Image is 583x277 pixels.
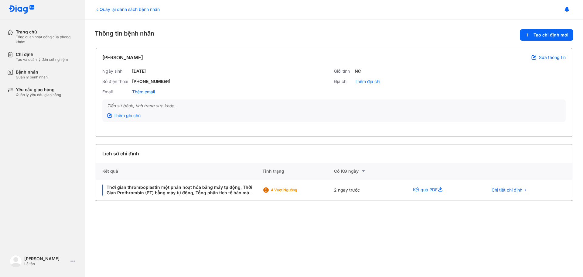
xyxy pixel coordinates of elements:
div: Kết quả [95,163,262,180]
div: Thêm ghi chú [107,113,141,118]
div: Tình trạng [262,163,334,180]
div: Có KQ ngày [334,168,406,175]
div: Chỉ định [16,52,68,57]
div: Thêm email [132,89,155,95]
div: Yêu cầu giao hàng [16,87,61,92]
span: Sửa thông tin [539,55,566,60]
img: logo [9,5,35,14]
img: logo [10,255,22,267]
div: Kết quả PDF [406,180,480,201]
div: Giới tính [334,68,352,74]
div: Email [102,89,130,95]
div: 2 ngày trước [334,180,406,201]
div: [PHONE_NUMBER] [132,79,170,84]
div: Địa chỉ [334,79,352,84]
div: Lễ tân [24,261,68,266]
div: Quản lý yêu cầu giao hàng [16,92,61,97]
div: [PERSON_NAME] [24,256,68,261]
div: Quay lại danh sách bệnh nhân [95,6,160,12]
div: Nữ [355,68,361,74]
div: Tiền sử bệnh, tình trạng sức khỏe... [107,103,561,109]
div: 4 Vượt ngưỡng [271,188,319,192]
div: Thêm địa chỉ [355,79,380,84]
span: Tạo chỉ định mới [534,32,568,38]
div: [PERSON_NAME] [102,54,143,61]
div: Ngày sinh [102,68,130,74]
div: Thông tin bệnh nhân [95,29,573,41]
div: Quản lý bệnh nhân [16,75,48,80]
div: Thời gian thromboplastin một phần hoạt hóa bằng máy tự động, Thời Gian Prothrombin (PT) bằng máy ... [102,185,255,196]
span: Chi tiết chỉ định [492,187,522,193]
div: Tổng quan hoạt động của phòng khám [16,35,78,44]
div: Tạo và quản lý đơn xét nghiệm [16,57,68,62]
div: [DATE] [132,68,146,74]
div: Số điện thoại [102,79,130,84]
div: Lịch sử chỉ định [102,150,139,157]
div: Trang chủ [16,29,78,35]
button: Chi tiết chỉ định [488,185,531,195]
button: Tạo chỉ định mới [520,29,573,41]
div: Bệnh nhân [16,69,48,75]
